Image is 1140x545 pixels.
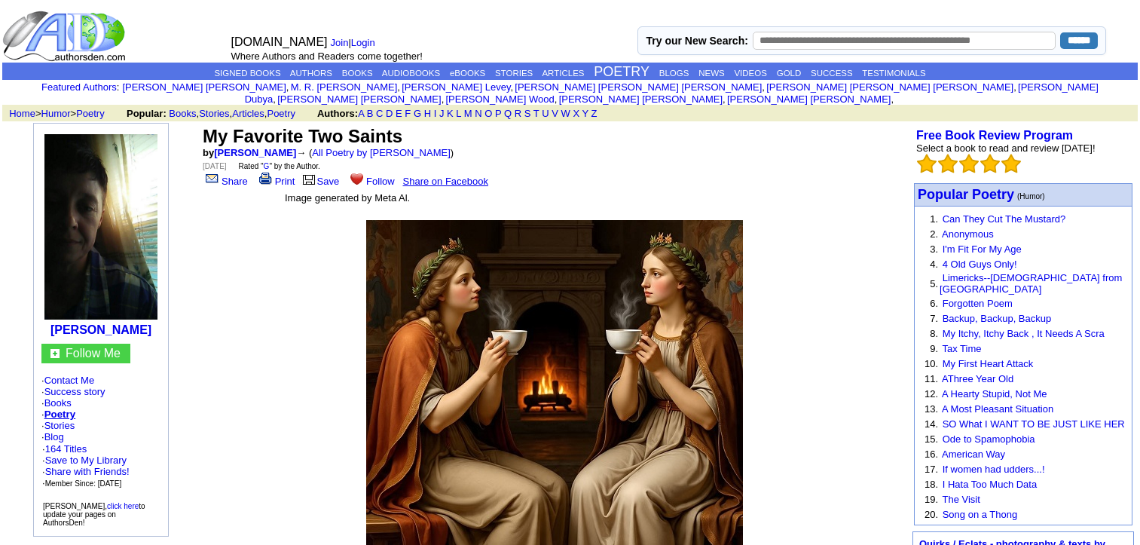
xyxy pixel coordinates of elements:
[301,176,340,187] a: Save
[317,108,358,119] b: Authors:
[524,108,531,119] a: S
[231,51,423,62] font: Where Authors and Readers come together!
[943,479,1038,490] a: I Hata Too Much Data
[943,464,1045,475] a: If women had udders...!
[44,386,105,397] a: Success story
[542,69,584,78] a: ARTICLES
[943,433,1035,445] a: Ode to Spamophobia
[1001,154,1021,173] img: bigemptystars.png
[942,449,1005,460] a: American Way
[203,147,296,158] font: by
[930,313,938,324] font: 7.
[41,81,117,93] a: Featured Authors
[44,431,64,442] a: Blog
[245,81,1099,105] a: [PERSON_NAME] Dubya
[456,108,461,119] a: L
[542,108,549,119] a: U
[561,108,570,119] a: W
[296,147,454,158] font: → ( )
[734,69,766,78] a: VIDEOS
[122,81,1099,105] font: , , , , , , , , , ,
[403,176,488,187] a: Share on Facebook
[559,93,723,105] a: [PERSON_NAME] [PERSON_NAME]
[434,108,437,119] a: I
[44,420,75,431] a: Stories
[940,272,1122,295] a: Limericks--[DEMOGRAPHIC_DATA] from [GEOGRAPHIC_DATA]
[942,228,994,240] a: Anonymous
[367,108,374,119] a: B
[515,81,762,93] a: [PERSON_NAME] [PERSON_NAME] [PERSON_NAME]
[943,328,1105,339] a: My Itchy, Itchy Back , It Needs A Scra
[925,494,938,505] font: 19.
[312,147,451,158] a: All Poetry by [PERSON_NAME]
[513,84,515,92] font: i
[256,176,295,187] a: Print
[894,96,895,104] font: i
[41,375,160,489] font: · · · · · ·
[925,433,938,445] font: 15.
[44,375,94,386] a: Contact Me
[943,509,1018,520] a: Song on a Thong
[239,162,320,170] font: Rated " " by the Author.
[862,69,925,78] a: TESTIMONIALS
[916,142,1096,154] font: Select a book to read and review [DATE]!
[402,81,510,93] a: [PERSON_NAME] Levey
[959,154,979,173] img: bigemptystars.png
[414,108,421,119] a: G
[214,147,296,158] a: [PERSON_NAME]
[199,108,229,119] a: Stories
[573,108,579,119] a: X
[698,69,725,78] a: NEWS
[504,108,512,119] a: Q
[347,176,395,187] a: Follow
[475,108,481,119] a: N
[943,358,1034,369] a: My First Heart Attack
[203,176,248,187] a: Share
[766,81,1013,93] a: [PERSON_NAME] [PERSON_NAME] [PERSON_NAME]
[942,403,1053,415] a: A Most Pleasant Situation
[445,93,554,105] a: [PERSON_NAME] Wood
[203,126,402,146] font: My Favorite Two Saints
[45,479,122,488] font: Member Since: [DATE]
[765,84,766,92] font: i
[66,347,121,360] a: Follow Me
[925,449,938,460] font: 16.
[943,313,1052,324] a: Backup, Backup, Backup
[1017,192,1045,201] font: (Humor)
[918,188,1014,201] a: Popular Poetry
[930,298,938,309] font: 6.
[290,69,332,78] a: AUTHORS
[916,129,1073,142] b: Free Book Review Program
[930,228,938,240] font: 2.
[552,108,558,119] a: V
[214,69,280,78] a: SIGNED BOOKS
[301,173,317,185] img: library.gif
[2,10,129,63] img: logo_ad.gif
[980,154,1000,173] img: bigemptystars.png
[646,35,747,47] label: Try our New Search:
[930,343,938,354] font: 9.
[930,259,938,270] font: 4.
[42,443,130,488] font: ·
[277,93,441,105] a: [PERSON_NAME] [PERSON_NAME]
[107,502,139,510] a: click here
[50,349,60,358] img: gc.jpg
[659,69,689,78] a: BLOGS
[943,418,1125,430] a: SO What I WANT TO BE JUST LIKE HER
[942,373,1013,384] a: AThree Year Old
[925,373,938,384] font: 11.
[1016,84,1018,92] font: i
[495,69,533,78] a: STORIES
[358,108,364,119] a: A
[925,403,938,415] font: 13.
[127,108,167,119] b: Popular:
[930,213,938,225] font: 1.
[264,162,270,170] a: G
[594,64,649,79] a: POETRY
[259,173,272,185] img: print.gif
[44,397,72,409] a: Books
[405,108,411,119] a: F
[376,108,383,119] a: C
[917,154,937,173] img: bigemptystars.png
